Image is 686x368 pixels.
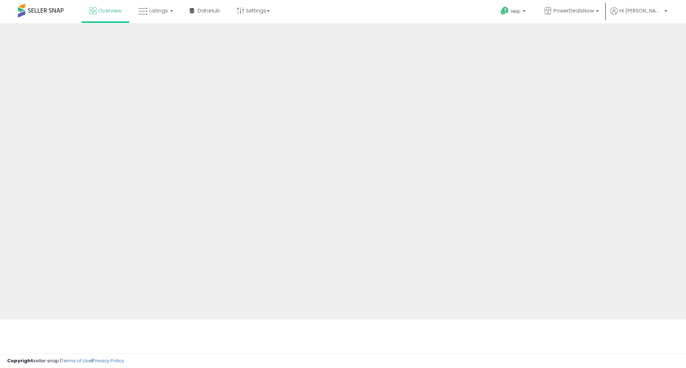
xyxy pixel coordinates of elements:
[495,1,533,23] a: Help
[610,7,667,23] a: Hi [PERSON_NAME]
[511,8,521,14] span: Help
[500,6,509,15] i: Get Help
[553,7,594,14] span: PowerDealsNow
[98,7,121,14] span: Overview
[198,7,220,14] span: DataHub
[620,7,662,14] span: Hi [PERSON_NAME]
[149,7,168,14] span: Listings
